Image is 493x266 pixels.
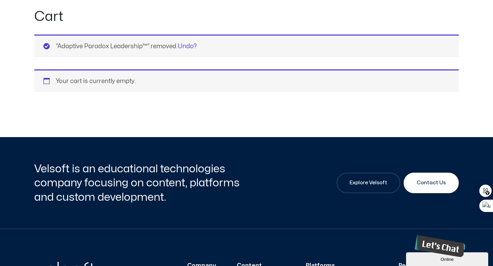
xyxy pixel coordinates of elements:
img: Chat attention grabber [3,3,56,25]
div: “Adaptive Paradox Leadership™” removed. [34,35,459,57]
span: Explore Velsoft [350,179,387,187]
a: Undo? [178,43,197,49]
span: Contact Us [417,179,446,187]
a: Explore Velsoft [337,173,400,193]
iframe: chat widget [406,251,490,266]
a: Contact Us [404,173,459,193]
iframe: chat widget [412,232,465,260]
div: Your cart is currently empty. [34,69,459,92]
h2: Velsoft is an educational technologies company focusing on content, platforms and custom developm... [34,162,245,204]
h1: Cart [34,7,459,26]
